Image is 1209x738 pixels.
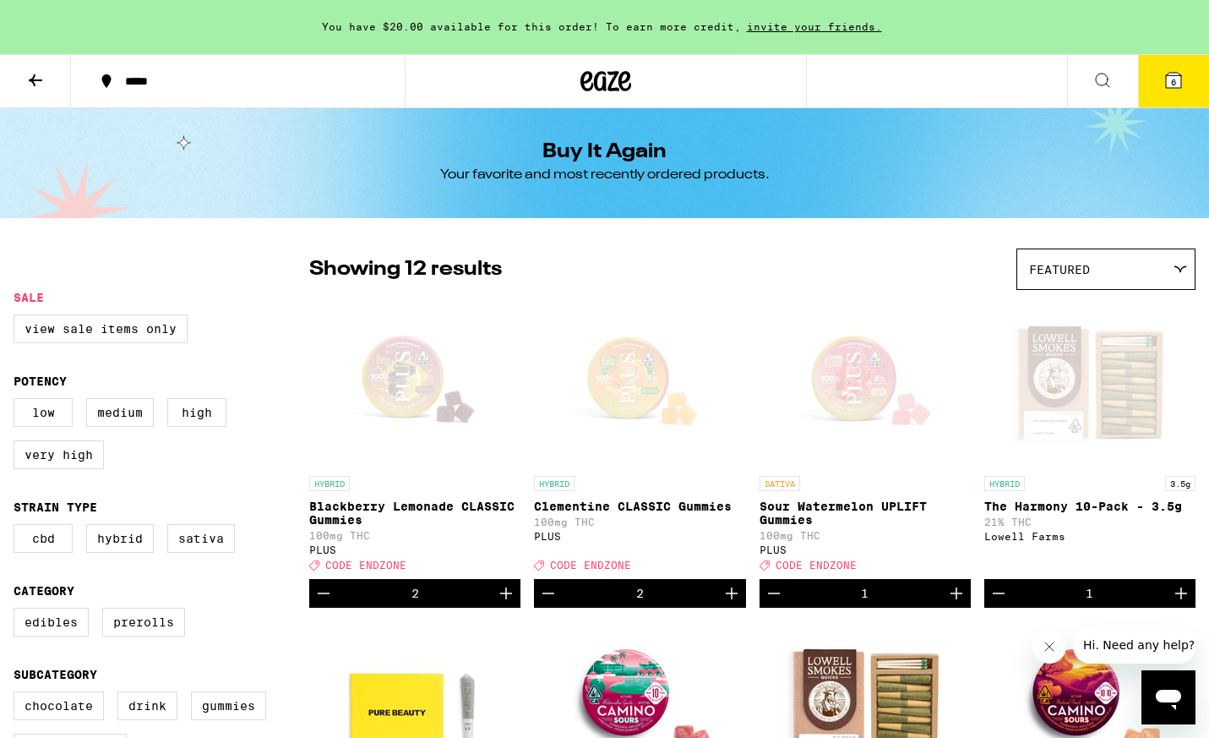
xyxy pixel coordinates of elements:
[542,142,667,162] h1: Buy It Again
[14,500,97,514] legend: Strain Type
[309,544,520,555] div: PLUS
[309,530,520,541] p: 100mg THC
[861,587,869,600] div: 1
[309,255,502,284] p: Showing 12 results
[14,524,73,553] label: CBD
[1141,670,1195,724] iframe: Button to launch messaging window
[760,579,788,608] button: Decrement
[14,374,67,388] legend: Potency
[534,298,745,579] a: Open page for Clementine CLASSIC Gummies from PLUS
[636,587,644,600] div: 2
[984,298,1195,579] a: Open page for The Harmony 10-Pack - 3.5g from Lowell Farms
[440,166,770,184] div: Your favorite and most recently ordered products.
[776,560,857,571] span: CODE ENDZONE
[717,579,746,608] button: Increment
[191,692,266,720] label: Gummies
[325,560,406,571] span: CODE ENDZONE
[984,579,1013,608] button: Decrement
[309,298,520,579] a: Open page for Blackberry Lemonade CLASSIC Gummies from PLUS
[14,608,89,637] label: Edibles
[167,524,235,553] label: Sativa
[760,544,971,555] div: PLUS
[14,398,73,427] label: Low
[14,440,104,469] label: Very High
[984,500,1195,513] p: The Harmony 10-Pack - 3.5g
[741,21,888,32] span: invite your friends.
[14,692,104,720] label: Chocolate
[534,517,745,528] p: 100mg THC
[14,314,188,343] label: View Sale Items Only
[86,398,154,427] label: Medium
[167,398,226,427] label: High
[14,291,44,304] legend: Sale
[1165,476,1195,491] p: 3.5g
[534,579,563,608] button: Decrement
[102,608,185,637] label: Prerolls
[984,517,1195,528] p: 21% THC
[1029,263,1090,276] span: Featured
[760,500,971,527] p: Sour Watermelon UPLIFT Gummies
[322,21,741,32] span: You have $20.00 available for this order! To earn more credit,
[1167,579,1195,608] button: Increment
[984,476,1025,491] p: HYBRID
[984,531,1195,542] div: Lowell Farms
[942,579,971,608] button: Increment
[1073,626,1195,664] iframe: Message from company
[1086,587,1093,600] div: 1
[14,668,97,681] legend: Subcategory
[411,587,419,600] div: 2
[309,579,338,608] button: Decrement
[1032,630,1066,664] iframe: Close message
[534,476,575,491] p: HYBRID
[309,476,350,491] p: HYBRID
[760,298,971,579] a: Open page for Sour Watermelon UPLIFT Gummies from PLUS
[534,531,745,542] div: PLUS
[534,500,745,513] p: Clementine CLASSIC Gummies
[492,579,520,608] button: Increment
[1138,55,1209,107] button: 6
[117,692,177,720] label: Drink
[1171,77,1176,87] span: 6
[550,560,631,571] span: CODE ENDZONE
[760,530,971,541] p: 100mg THC
[760,476,800,491] p: SATIVA
[309,500,520,527] p: Blackberry Lemonade CLASSIC Gummies
[86,524,154,553] label: Hybrid
[14,584,74,598] legend: Category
